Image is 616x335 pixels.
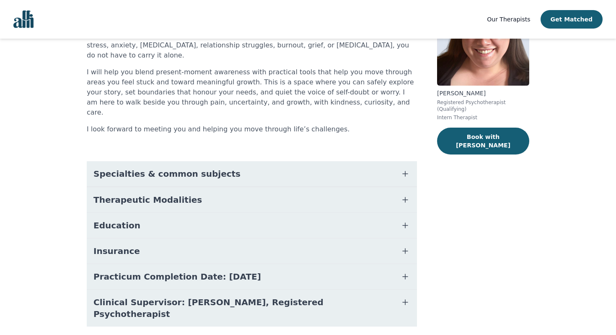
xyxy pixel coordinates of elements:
[93,168,241,180] span: Specialties & common subjects
[487,14,530,24] a: Our Therapists
[87,124,417,134] p: I look forward to meeting you and helping you move through life’s challenges.
[487,16,530,23] span: Our Therapists
[93,271,261,283] span: Practicum Completion Date: [DATE]
[93,194,202,206] span: Therapeutic Modalities
[541,10,603,29] button: Get Matched
[437,89,529,97] p: [PERSON_NAME]
[437,128,529,154] button: Book with [PERSON_NAME]
[93,296,390,320] span: Clinical Supervisor: [PERSON_NAME], Registered Psychotherapist
[437,99,529,113] p: Registered Psychotherapist (Qualifying)
[87,30,417,60] p: Let’s create space for you, your healing, your growth, your story. Whether you are navigating str...
[87,213,417,238] button: Education
[87,264,417,289] button: Practicum Completion Date: [DATE]
[93,245,140,257] span: Insurance
[87,161,417,186] button: Specialties & common subjects
[87,187,417,212] button: Therapeutic Modalities
[87,290,417,327] button: Clinical Supervisor: [PERSON_NAME], Registered Psychotherapist
[437,114,529,121] p: Intern Therapist
[87,67,417,118] p: I will help you blend present-moment awareness with practical tools that help you move through ar...
[87,238,417,264] button: Insurance
[93,220,140,231] span: Education
[13,10,34,28] img: alli logo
